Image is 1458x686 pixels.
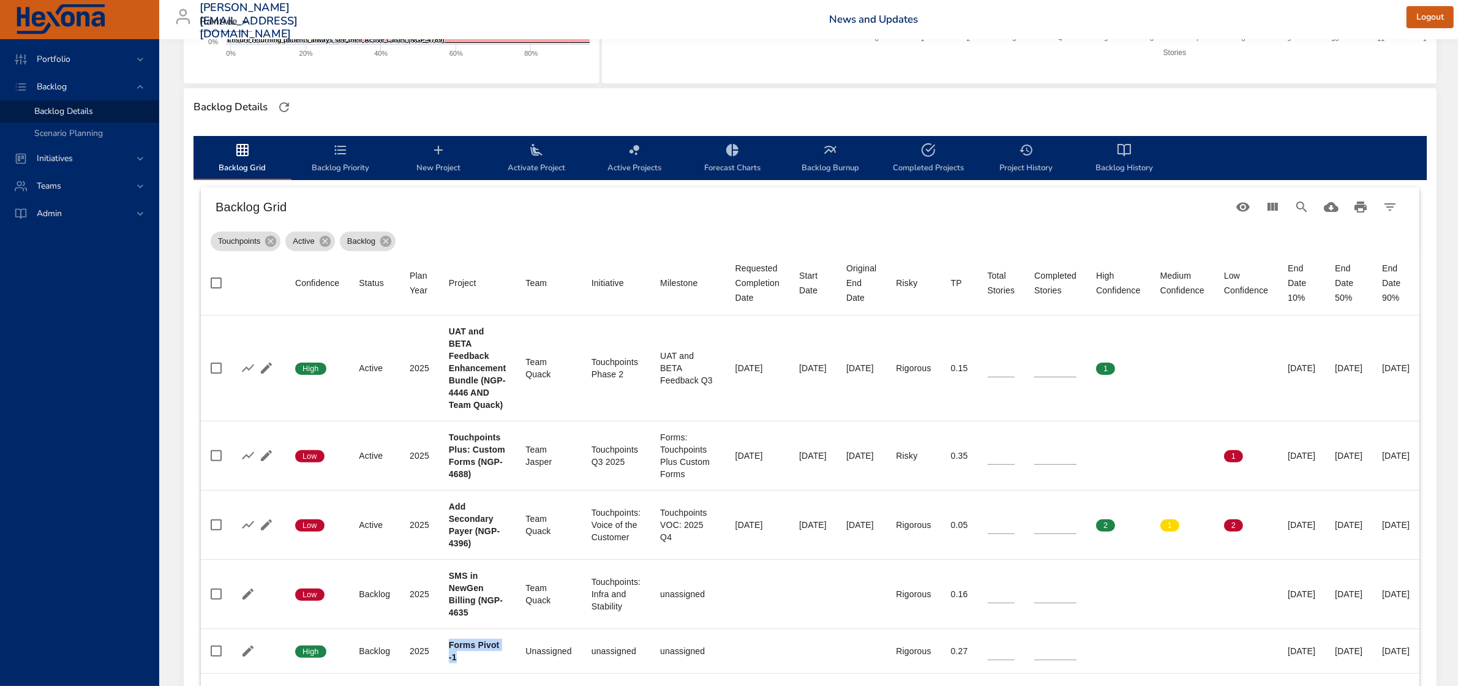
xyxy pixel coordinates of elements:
[1258,192,1287,222] button: View Columns
[896,588,931,600] div: Rigorous
[1335,261,1362,305] div: End Date 50%
[896,276,917,290] div: Risky
[449,50,463,57] text: 60%
[1382,261,1410,305] div: End Date 90%
[1083,143,1166,175] span: Backlog History
[1375,192,1405,222] button: Filter Table
[896,276,931,290] span: Risky
[359,276,384,290] div: Sort
[525,645,571,657] div: Unassigned
[524,50,538,57] text: 80%
[410,268,429,298] div: Sort
[1160,268,1204,298] div: Medium Confidence
[211,232,280,251] div: Touchpoints
[1382,519,1410,531] div: [DATE]
[592,576,641,612] div: Touchpoints: Infra and Stability
[226,50,236,57] text: 0%
[1224,520,1243,531] span: 2
[799,268,827,298] span: Start Date
[1034,268,1077,298] span: Completed Stories
[410,588,429,600] div: 2025
[201,187,1419,227] div: Table Toolbar
[449,276,476,290] div: Project
[592,276,624,290] div: Initiative
[1407,6,1454,29] button: Logout
[449,326,506,410] b: UAT and BETA Feedback Enhancement Bundle (NGP-4446 AND Team Quack)
[1160,268,1204,298] div: Sort
[1288,588,1315,600] div: [DATE]
[449,432,505,479] b: Touchpoints Plus: Custom Forms (NGP-4688)
[27,180,71,192] span: Teams
[1288,450,1315,462] div: [DATE]
[896,362,931,374] div: Rigorous
[846,261,876,305] div: Sort
[1335,362,1362,374] div: [DATE]
[799,362,827,374] div: [DATE]
[295,363,326,374] span: High
[592,507,641,543] div: Touchpoints: Voice of the Customer
[799,450,827,462] div: [DATE]
[359,450,390,462] div: Active
[525,276,547,290] div: Team
[896,450,931,462] div: Risky
[592,443,641,468] div: Touchpoints Q3 2025
[592,645,641,657] div: unassigned
[410,519,429,531] div: 2025
[1317,192,1346,222] button: Download CSV
[896,276,917,290] div: Sort
[27,53,80,65] span: Portfolio
[359,645,390,657] div: Backlog
[1034,268,1077,298] div: Sort
[201,143,284,175] span: Backlog Grid
[1382,362,1410,374] div: [DATE]
[951,362,968,374] div: 0.15
[592,276,624,290] div: Sort
[896,519,931,531] div: Rigorous
[295,276,339,290] div: Confidence
[1163,48,1186,57] text: Stories
[846,261,876,305] div: Original End Date
[1335,645,1362,657] div: [DATE]
[846,450,876,462] div: [DATE]
[295,451,325,462] span: Low
[27,208,72,219] span: Admin
[1160,520,1179,531] span: 1
[299,50,313,57] text: 20%
[691,143,774,175] span: Forecast Charts
[1335,450,1362,462] div: [DATE]
[190,97,271,117] div: Backlog Details
[988,268,1015,298] div: Sort
[735,261,780,305] div: Requested Completion Date
[1224,451,1243,462] span: 1
[799,268,827,298] div: Sort
[660,276,716,290] span: Milestone
[951,450,968,462] div: 0.35
[1382,645,1410,657] div: [DATE]
[525,276,547,290] div: Sort
[799,519,827,531] div: [DATE]
[951,276,962,290] div: Sort
[410,268,429,298] div: Plan Year
[988,268,1015,298] div: Total Stories
[735,519,780,531] div: [DATE]
[1224,363,1243,374] span: 0
[239,359,257,377] button: Show Burnup
[340,232,396,251] div: Backlog
[951,276,968,290] span: TP
[951,276,962,290] div: TP
[951,645,968,657] div: 0.27
[239,447,257,465] button: Show Burnup
[359,276,390,290] span: Status
[1096,268,1140,298] div: High Confidence
[359,588,390,600] div: Backlog
[592,276,641,290] span: Initiative
[1335,519,1362,531] div: [DATE]
[295,276,339,290] div: Sort
[1224,268,1268,298] div: Sort
[951,588,968,600] div: 0.16
[1160,451,1179,462] span: 0
[449,640,500,662] b: Forms Pivot -1
[846,519,876,531] div: [DATE]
